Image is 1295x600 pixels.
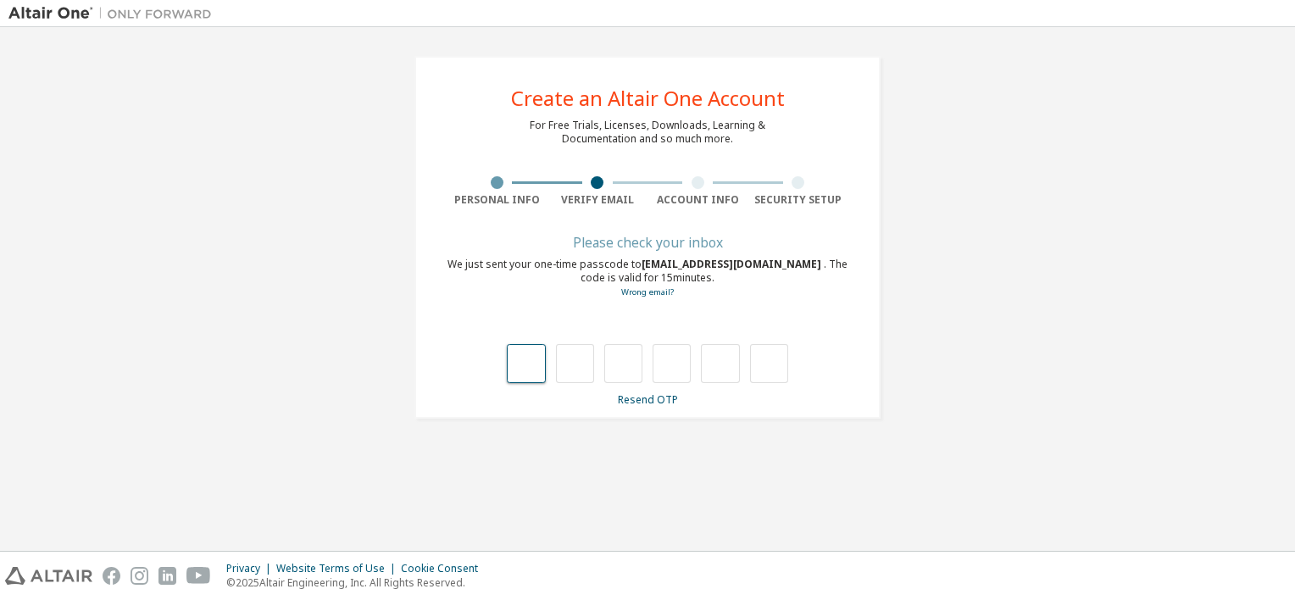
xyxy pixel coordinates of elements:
[547,193,648,207] div: Verify Email
[618,392,678,407] a: Resend OTP
[447,258,848,299] div: We just sent your one-time passcode to . The code is valid for 15 minutes.
[621,286,674,297] a: Go back to the registration form
[447,193,547,207] div: Personal Info
[642,257,824,271] span: [EMAIL_ADDRESS][DOMAIN_NAME]
[8,5,220,22] img: Altair One
[530,119,765,146] div: For Free Trials, Licenses, Downloads, Learning & Documentation and so much more.
[226,562,276,575] div: Privacy
[131,567,148,585] img: instagram.svg
[401,562,488,575] div: Cookie Consent
[103,567,120,585] img: facebook.svg
[158,567,176,585] img: linkedin.svg
[511,88,785,108] div: Create an Altair One Account
[447,237,848,247] div: Please check your inbox
[5,567,92,585] img: altair_logo.svg
[226,575,488,590] p: © 2025 Altair Engineering, Inc. All Rights Reserved.
[186,567,211,585] img: youtube.svg
[647,193,748,207] div: Account Info
[276,562,401,575] div: Website Terms of Use
[748,193,849,207] div: Security Setup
